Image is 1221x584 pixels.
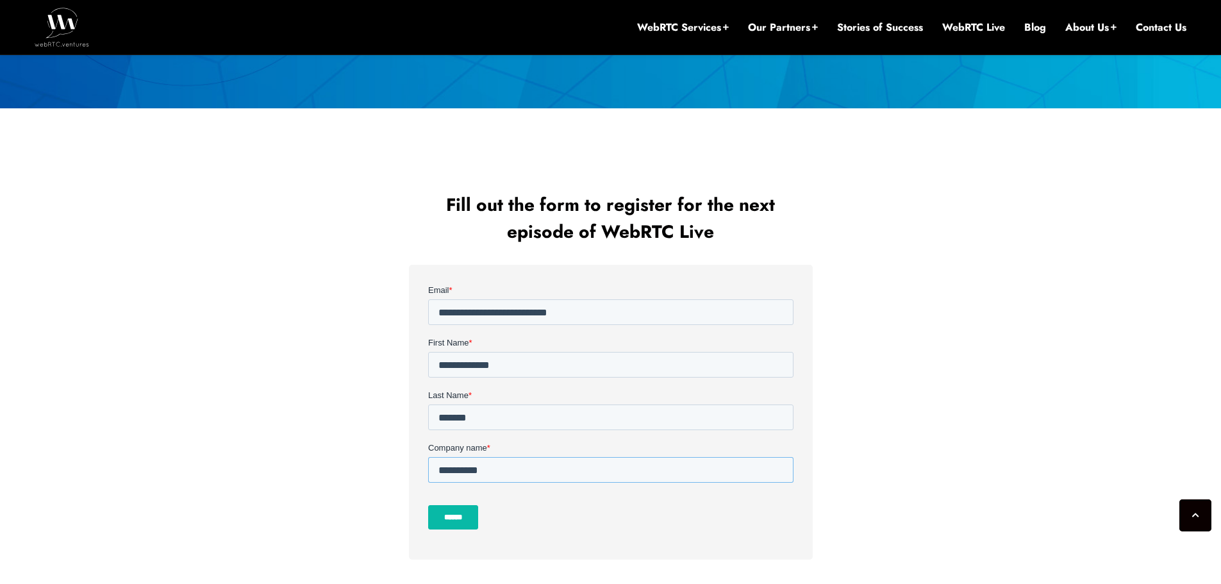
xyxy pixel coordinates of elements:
a: Blog [1024,21,1046,35]
a: About Us [1065,21,1117,35]
a: WebRTC Services [637,21,729,35]
h2: Fill out the form to register for the next episode of WebRTC Live [412,192,810,246]
a: Our Partners [748,21,818,35]
iframe: Form 0 [428,284,793,540]
a: Contact Us [1136,21,1186,35]
a: WebRTC Live [942,21,1005,35]
a: Stories of Success [837,21,923,35]
img: WebRTC.ventures [35,8,89,46]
